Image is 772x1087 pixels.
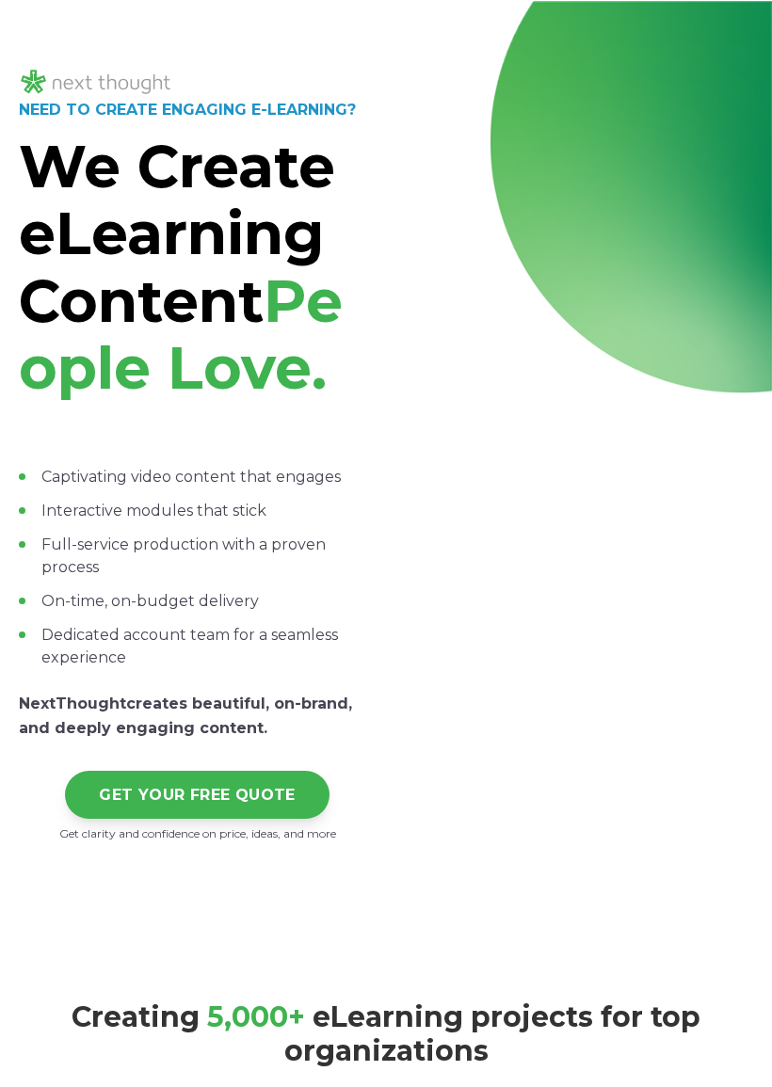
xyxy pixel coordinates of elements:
a: GET YOUR FREE QUOTE [65,771,330,819]
h3: Creating eLearning projects for top organizations [19,1000,753,1068]
span: ,000+ [224,999,305,1034]
iframe: Next-Gen Learning Experiences [396,288,753,488]
span: Get clarity and confidence on price, ideas, and more [59,826,336,840]
span: On-time, on-budget delivery [41,592,259,610]
span: Interactive modules that stick [41,502,266,520]
span: creates beautiful, on-brand, and deeply engaging content. [19,695,352,737]
img: NT_Logo_LightMode [19,67,173,98]
span: People Love. [19,265,343,404]
span: Captivating video content that engages [41,468,341,486]
span: Dedicated account team for a seamless experience [41,626,338,666]
strong: NEED TO CREATE ENGAGING E-LEARNING? [19,101,356,119]
strong: We Create eLearning Content [19,131,342,337]
span: 5 [207,999,224,1034]
span: Full-service production with a proven process [41,536,326,576]
strong: NextThought [19,695,126,712]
